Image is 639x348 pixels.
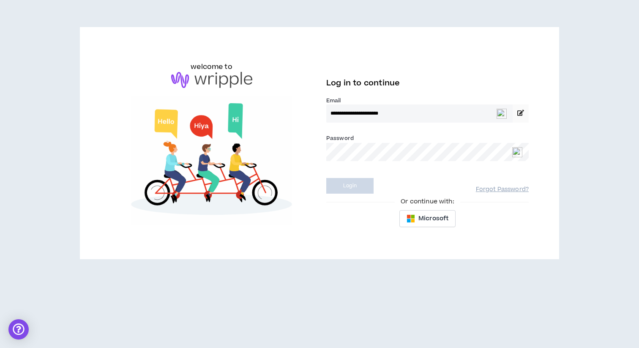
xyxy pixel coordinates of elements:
[110,96,313,225] img: Welcome to Wripple
[399,210,456,227] button: Microsoft
[191,62,232,72] h6: welcome to
[476,186,529,194] a: Forgot Password?
[512,147,522,157] img: npw-badge-icon-locked.svg
[326,178,374,194] button: Login
[326,78,400,88] span: Log in to continue
[8,319,29,340] div: Open Intercom Messenger
[395,197,460,206] span: Or continue with:
[326,134,354,142] label: Password
[171,72,252,88] img: logo-brand.png
[326,97,529,104] label: Email
[418,214,448,223] span: Microsoft
[497,109,507,119] img: npw-badge-icon-locked.svg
